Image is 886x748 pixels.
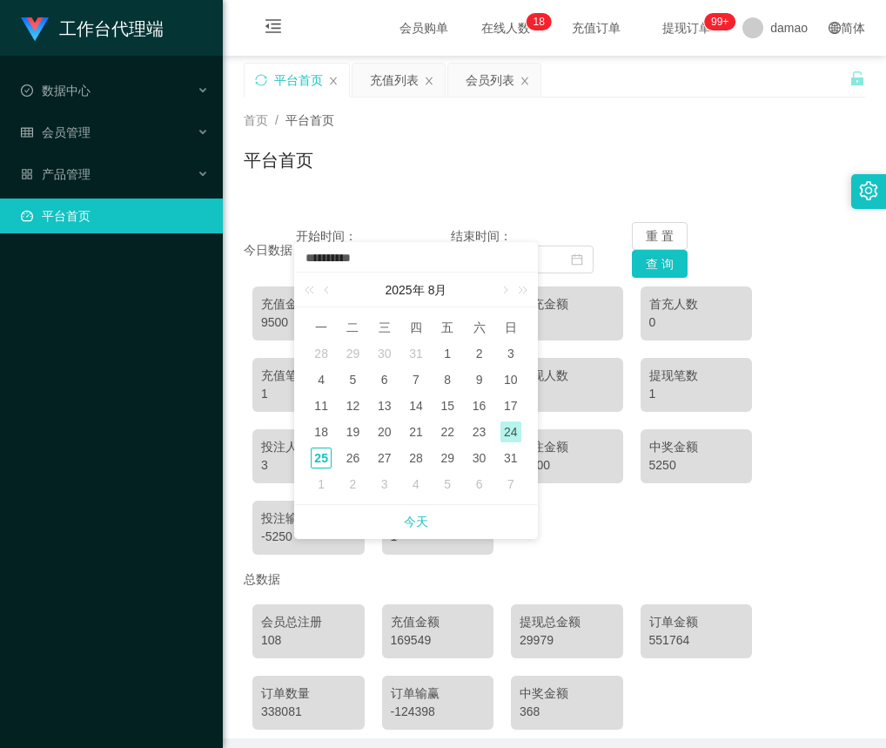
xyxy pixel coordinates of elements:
[527,13,552,30] sup: 18
[463,393,494,419] td: 2025年8月16日
[337,419,368,445] td: 2025年8月19日
[520,76,530,86] i: 图标: close
[244,1,303,57] i: 图标: menu-fold
[261,456,356,475] div: 3
[59,1,164,57] h1: 工作台代理端
[374,369,395,390] div: 6
[391,613,486,631] div: 充值金额
[463,320,494,335] span: 六
[469,474,490,495] div: 6
[473,22,539,34] span: 在线人数
[337,367,368,393] td: 2025年8月5日
[337,314,368,340] th: 周二
[21,167,91,181] span: 产品管理
[337,320,368,335] span: 二
[432,445,463,471] td: 2025年8月29日
[520,684,614,703] div: 中奖金额
[374,343,395,364] div: 30
[463,314,494,340] th: 周六
[500,474,521,495] div: 7
[305,320,337,335] span: 一
[305,393,337,419] td: 2025年8月11日
[369,419,400,445] td: 2025年8月20日
[400,419,432,445] td: 2025年8月21日
[374,448,395,468] div: 27
[342,474,363,495] div: 2
[404,505,428,538] a: 今天
[285,113,334,127] span: 平台首页
[432,314,463,340] th: 周五
[654,22,720,34] span: 提现订单
[520,313,614,332] div: 0
[437,474,458,495] div: 5
[311,421,332,442] div: 18
[296,229,357,243] span: 开始时间：
[495,314,527,340] th: 周日
[649,613,744,631] div: 订单金额
[21,17,49,42] img: logo.9652507e.png
[649,438,744,456] div: 中奖金额
[342,448,363,468] div: 26
[369,314,400,340] th: 周三
[369,367,400,393] td: 2025年8月6日
[244,113,268,127] span: 首页
[437,421,458,442] div: 22
[337,393,368,419] td: 2025年8月12日
[469,369,490,390] div: 9
[437,369,458,390] div: 8
[432,393,463,419] td: 2025年8月15日
[400,471,432,497] td: 2025年9月4日
[571,253,583,266] i: 图标: calendar
[426,273,449,307] a: 8月
[495,320,527,335] span: 日
[432,320,463,335] span: 五
[400,314,432,340] th: 周四
[649,313,744,332] div: 0
[274,64,323,97] div: 平台首页
[649,456,744,475] div: 5250
[649,295,744,313] div: 首充人数
[632,222,688,250] button: 重 置
[261,684,356,703] div: 订单数量
[261,509,356,528] div: 投注输赢
[261,613,356,631] div: 会员总注册
[369,320,400,335] span: 三
[463,471,494,497] td: 2025年9月6日
[21,168,33,180] i: 图标: appstore-o
[261,631,356,650] div: 108
[400,340,432,367] td: 2025年7月31日
[495,367,527,393] td: 2025年8月10日
[320,273,336,307] a: 上个月 (翻页上键)
[496,273,512,307] a: 下个月 (翻页下键)
[649,631,744,650] div: 551764
[244,563,865,596] div: 总数据
[520,385,614,403] div: 1
[466,64,514,97] div: 会员列表
[342,395,363,416] div: 12
[244,241,296,259] div: 今日数据
[374,474,395,495] div: 3
[632,250,688,278] button: 查 询
[328,76,339,86] i: 图标: close
[311,369,332,390] div: 4
[520,613,614,631] div: 提现总金额
[337,340,368,367] td: 2025年7月29日
[342,369,363,390] div: 5
[495,471,527,497] td: 2025年9月7日
[500,421,521,442] div: 24
[563,22,629,34] span: 充值订单
[311,448,332,468] div: 25
[400,393,432,419] td: 2025年8月14日
[337,445,368,471] td: 2025年8月26日
[21,126,33,138] i: 图标: table
[369,340,400,367] td: 2025年7月30日
[261,703,356,721] div: 338081
[21,84,33,97] i: 图标: check-circle-o
[463,419,494,445] td: 2025年8月23日
[305,419,337,445] td: 2025年8月18日
[369,393,400,419] td: 2025年8月13日
[21,21,164,35] a: 工作台代理端
[311,395,332,416] div: 11
[500,369,521,390] div: 10
[305,367,337,393] td: 2025年8月4日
